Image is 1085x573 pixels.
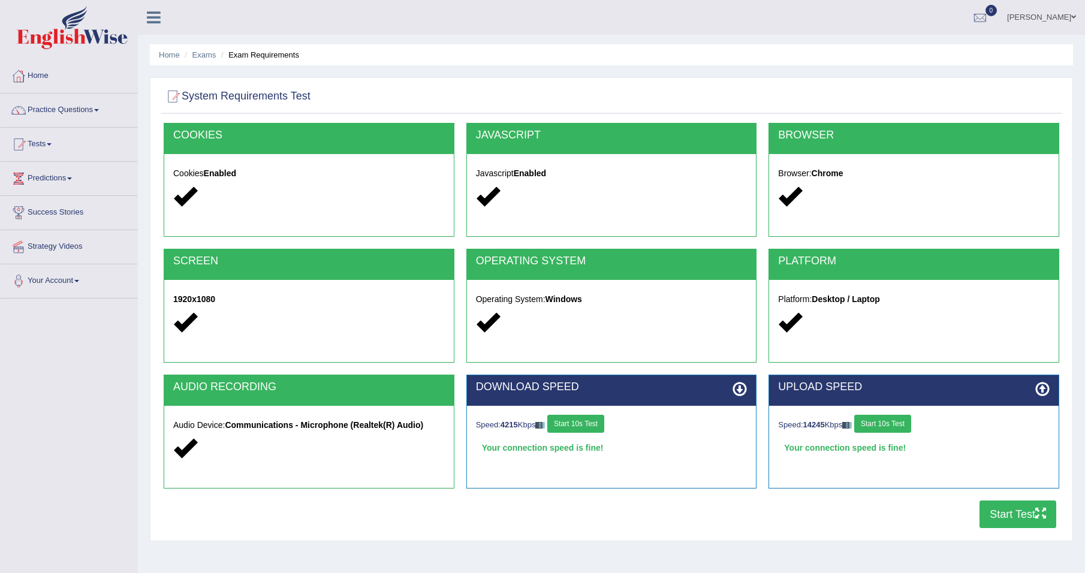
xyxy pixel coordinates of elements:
[803,420,825,429] strong: 14245
[476,415,748,436] div: Speed: Kbps
[164,88,311,105] h2: System Requirements Test
[173,421,445,430] h5: Audio Device:
[476,169,748,178] h5: Javascript
[1,128,137,158] a: Tests
[778,129,1050,141] h2: BROWSER
[192,50,216,59] a: Exams
[778,439,1050,457] div: Your connection speed is fine!
[1,94,137,123] a: Practice Questions
[173,169,445,178] h5: Cookies
[514,168,546,178] strong: Enabled
[476,381,748,393] h2: DOWNLOAD SPEED
[204,168,236,178] strong: Enabled
[778,415,1050,436] div: Speed: Kbps
[173,294,215,304] strong: 1920x1080
[535,422,545,429] img: ajax-loader-fb-connection.gif
[1,196,137,226] a: Success Stories
[173,129,445,141] h2: COOKIES
[1,230,137,260] a: Strategy Videos
[812,168,843,178] strong: Chrome
[545,294,582,304] strong: Windows
[173,255,445,267] h2: SCREEN
[476,129,748,141] h2: JAVASCRIPT
[985,5,997,16] span: 0
[778,255,1050,267] h2: PLATFORM
[979,500,1056,528] button: Start Test
[778,295,1050,304] h5: Platform:
[547,415,604,433] button: Start 10s Test
[476,439,748,457] div: Your connection speed is fine!
[854,415,911,433] button: Start 10s Test
[1,264,137,294] a: Your Account
[778,381,1050,393] h2: UPLOAD SPEED
[159,50,180,59] a: Home
[778,169,1050,178] h5: Browser:
[225,420,423,430] strong: Communications - Microphone (Realtek(R) Audio)
[842,422,852,429] img: ajax-loader-fb-connection.gif
[476,255,748,267] h2: OPERATING SYSTEM
[476,295,748,304] h5: Operating System:
[501,420,518,429] strong: 4215
[1,162,137,192] a: Predictions
[218,49,299,61] li: Exam Requirements
[173,381,445,393] h2: AUDIO RECORDING
[1,59,137,89] a: Home
[812,294,880,304] strong: Desktop / Laptop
